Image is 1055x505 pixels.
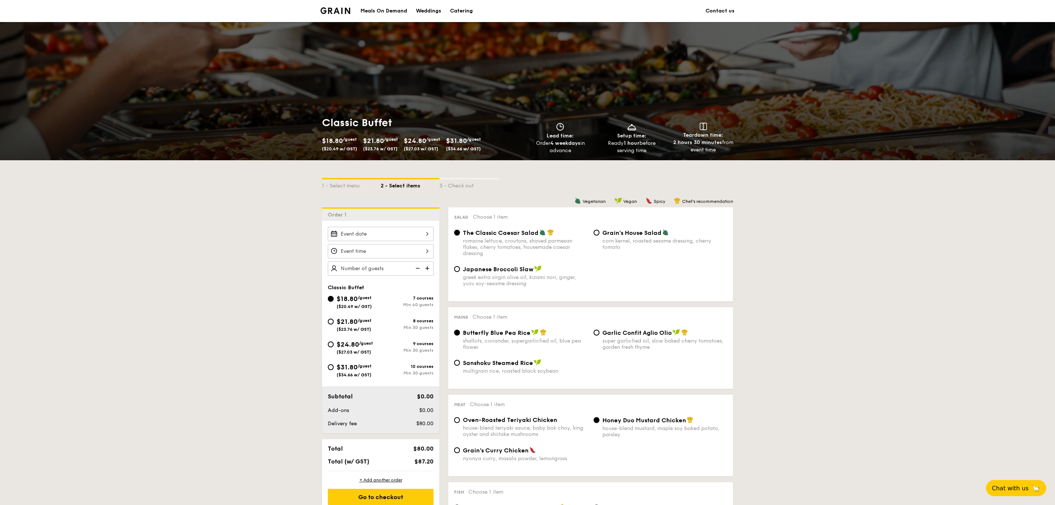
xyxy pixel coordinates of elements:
span: Vegan [623,199,637,204]
span: ($27.03 w/ GST) [404,146,438,151]
div: Go to checkout [328,489,434,505]
img: Grain [320,7,350,14]
div: Ready before serving time [599,140,665,154]
span: $0.00 [419,407,434,413]
span: Salad [454,215,468,220]
input: Number of guests [328,261,434,276]
span: ($34.66 w/ GST) [446,146,481,151]
span: /guest [358,295,371,300]
input: Event date [328,227,434,241]
span: /guest [358,363,371,369]
span: $0.00 [417,393,434,400]
input: Grain's Curry Chickennyonya curry, masala powder, lemongrass [454,447,460,453]
span: ($23.76 w/ GST) [337,327,371,332]
img: icon-chef-hat.a58ddaea.svg [687,416,693,423]
div: 1 - Select menu [322,179,381,190]
div: house-blend teriyaki sauce, baby bok choy, king oyster and shiitake mushrooms [463,425,588,437]
button: Chat with us🦙 [986,480,1046,496]
a: Logotype [320,7,350,14]
span: Garlic Confit Aglio Olio [602,329,672,336]
input: $24.80/guest($27.03 w/ GST)9 coursesMin 30 guests [328,341,334,347]
span: Fish [454,490,464,495]
span: Vegetarian [583,199,606,204]
span: The Classic Caesar Salad [463,229,539,236]
span: $24.80 [337,340,359,348]
span: Choose 1 item [468,489,503,495]
span: ($27.03 w/ GST) [337,350,371,355]
span: $80.00 [416,420,434,427]
span: /guest [359,341,373,346]
input: Sanshoku Steamed Ricemultigrain rice, roasted black soybean [454,360,460,366]
img: icon-vegan.f8ff3823.svg [534,265,541,272]
input: Garlic Confit Aglio Oliosuper garlicfied oil, slow baked cherry tomatoes, garden fresh thyme [594,330,599,336]
span: $21.80 [363,137,384,145]
div: 9 courses [381,341,434,346]
img: icon-vegetarian.fe4039eb.svg [662,229,669,236]
input: $21.80/guest($23.76 w/ GST)8 coursesMin 30 guests [328,319,334,325]
input: Grain's House Saladcorn kernel, roasted sesame dressing, cherry tomato [594,230,599,236]
span: Total (w/ GST) [328,458,369,465]
span: Total [328,445,343,452]
div: Min 30 guests [381,348,434,353]
input: Event time [328,244,434,258]
div: Min 30 guests [381,325,434,330]
span: Choose 1 item [472,314,507,320]
div: Min 30 guests [381,370,434,376]
span: $31.80 [337,363,358,371]
input: Japanese Broccoli Slawgreek extra virgin olive oil, kizami nori, ginger, yuzu soy-sesame dressing [454,266,460,272]
span: $31.80 [446,137,467,145]
img: icon-vegan.f8ff3823.svg [531,329,539,336]
img: icon-vegan.f8ff3823.svg [534,359,541,366]
span: /guest [343,137,357,142]
span: Butterfly Blue Pea Rice [463,329,530,336]
img: icon-reduce.1d2dbef1.svg [412,261,423,275]
img: icon-teardown.65201eee.svg [700,123,707,130]
div: shallots, coriander, supergarlicfied oil, blue pea flower [463,338,588,350]
span: Teardown time: [683,132,723,138]
span: Delivery fee [328,420,357,427]
div: house-blend mustard, maple soy baked potato, parsley [602,425,727,438]
span: Choose 1 item [470,401,505,408]
span: Chat with us [992,485,1029,492]
strong: 4 weekdays [550,140,580,146]
div: 3 - Check out [439,179,498,190]
span: $80.00 [413,445,434,452]
span: Choose 1 item [473,214,508,220]
img: icon-chef-hat.a58ddaea.svg [681,329,688,336]
div: multigrain rice, roasted black soybean [463,368,588,374]
span: /guest [426,137,440,142]
span: /guest [358,318,371,323]
span: /guest [384,137,398,142]
span: Japanese Broccoli Slaw [463,266,533,273]
div: 8 courses [381,318,434,323]
span: Chef's recommendation [682,199,733,204]
input: $18.80/guest($20.49 w/ GST)7 coursesMin 40 guests [328,296,334,302]
img: icon-vegetarian.fe4039eb.svg [539,229,546,236]
span: 🦙 [1032,484,1040,493]
div: 10 courses [381,364,434,369]
div: from event time [670,139,736,154]
img: icon-vegetarian.fe4039eb.svg [574,197,581,204]
div: romaine lettuce, croutons, shaved parmesan flakes, cherry tomatoes, housemade caesar dressing [463,238,588,257]
img: icon-add.58712e84.svg [423,261,434,275]
div: super garlicfied oil, slow baked cherry tomatoes, garden fresh thyme [602,338,727,350]
img: icon-chef-hat.a58ddaea.svg [540,329,547,336]
input: $31.80/guest($34.66 w/ GST)10 coursesMin 30 guests [328,364,334,370]
span: Classic Buffet [328,284,364,291]
span: $18.80 [337,295,358,303]
span: ($20.49 w/ GST) [322,146,357,151]
img: icon-chef-hat.a58ddaea.svg [547,229,554,236]
img: icon-clock.2db775ea.svg [555,123,566,131]
input: Butterfly Blue Pea Riceshallots, coriander, supergarlicfied oil, blue pea flower [454,330,460,336]
h1: Classic Buffet [322,116,525,129]
strong: 2 hours 30 minutes [673,139,722,146]
span: Add-ons [328,407,349,413]
div: greek extra virgin olive oil, kizami nori, ginger, yuzu soy-sesame dressing [463,274,588,287]
img: icon-vegan.f8ff3823.svg [614,197,622,204]
span: Spicy [654,199,665,204]
span: Oven-Roasted Teriyaki Chicken [463,416,557,423]
img: icon-dish.430c3a2e.svg [626,123,637,131]
div: 7 courses [381,296,434,301]
span: /guest [467,137,481,142]
span: Grain's Curry Chicken [463,447,529,454]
